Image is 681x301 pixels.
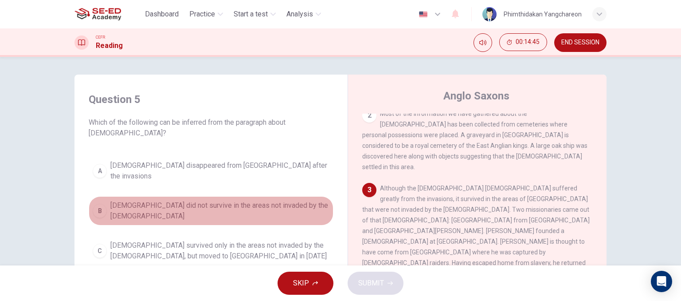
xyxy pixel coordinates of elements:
[362,108,376,123] div: 2
[499,33,547,52] div: Hide
[516,39,540,46] span: 00:14:45
[96,40,123,51] h1: Reading
[110,200,329,222] span: [DEMOGRAPHIC_DATA] did not survive in the areas not invaded by the [DEMOGRAPHIC_DATA]
[234,9,268,20] span: Start a test
[141,6,182,22] button: Dashboard
[186,6,227,22] button: Practice
[362,183,376,197] div: 3
[189,9,215,20] span: Practice
[110,160,329,182] span: [DEMOGRAPHIC_DATA] disappeared from [GEOGRAPHIC_DATA] after the invasions
[283,6,325,22] button: Analysis
[482,7,497,21] img: Profile picture
[89,156,333,186] button: A[DEMOGRAPHIC_DATA] disappeared from [GEOGRAPHIC_DATA] after the invasions
[93,244,107,258] div: C
[110,240,329,261] span: [DEMOGRAPHIC_DATA] survived only in the areas not invaded by the [DEMOGRAPHIC_DATA], but moved to...
[561,39,599,46] span: END SESSION
[651,271,672,292] div: Open Intercom Messenger
[145,9,179,20] span: Dashboard
[74,5,141,23] a: SE-ED Academy logo
[89,92,333,107] h4: Question 5
[554,33,607,52] button: END SESSION
[474,33,492,52] div: Mute
[93,204,107,218] div: B
[418,11,429,18] img: en
[286,9,313,20] span: Analysis
[89,236,333,265] button: C[DEMOGRAPHIC_DATA] survived only in the areas not invaded by the [DEMOGRAPHIC_DATA], but moved t...
[74,5,121,23] img: SE-ED Academy logo
[89,117,333,139] span: Which of the following can be inferred from the paragraph about [DEMOGRAPHIC_DATA]?
[499,33,547,51] button: 00:14:45
[504,9,582,20] div: Phimthidakan Yangchareon
[293,277,309,289] span: SKIP
[96,34,105,40] span: CEFR
[93,164,107,178] div: A
[89,196,333,226] button: B[DEMOGRAPHIC_DATA] did not survive in the areas not invaded by the [DEMOGRAPHIC_DATA]
[443,89,509,103] h4: Anglo Saxons
[230,6,279,22] button: Start a test
[278,272,333,295] button: SKIP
